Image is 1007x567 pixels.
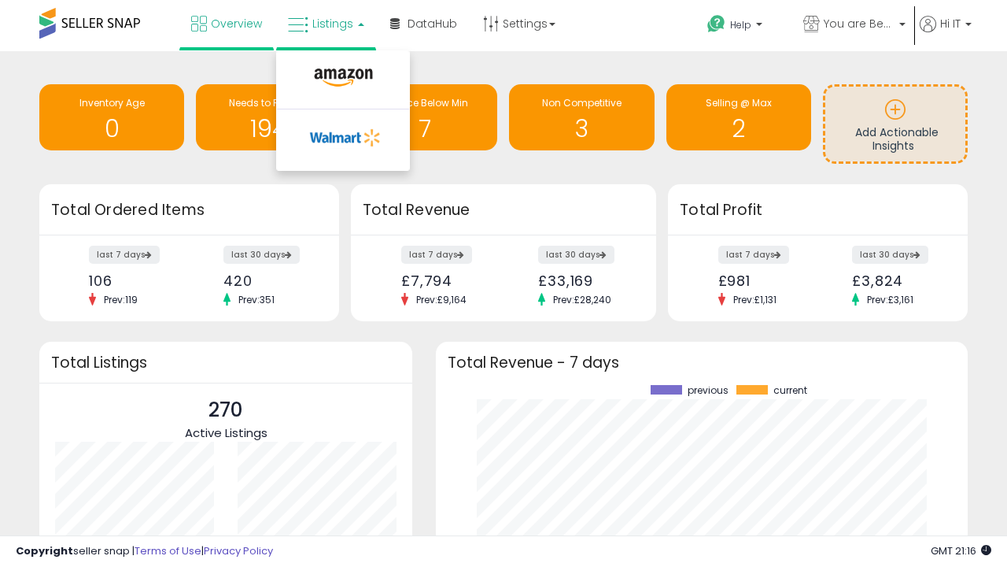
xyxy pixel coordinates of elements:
span: Overview [211,16,262,31]
span: Active Listings [185,424,267,441]
i: Get Help [706,14,726,34]
span: Prev: £28,240 [545,293,619,306]
span: Prev: £3,161 [859,293,921,306]
label: last 30 days [852,246,928,264]
div: £7,794 [401,272,492,289]
span: Selling @ Max [706,96,772,109]
a: Help [695,2,789,51]
h3: Total Revenue - 7 days [448,357,956,369]
a: Add Actionable Insights [825,87,965,161]
h1: 194 [204,116,333,142]
div: 420 [223,272,312,289]
div: £981 [718,272,806,289]
span: Prev: £1,131 [725,293,784,306]
span: Inventory Age [79,96,145,109]
span: Help [730,18,751,31]
label: last 7 days [401,246,472,264]
span: 2025-09-15 21:16 GMT [931,543,991,558]
a: Inventory Age 0 [39,84,184,150]
h3: Total Revenue [363,199,644,221]
label: last 7 days [718,246,789,264]
a: Privacy Policy [204,543,273,558]
a: Hi IT [920,16,972,51]
div: 106 [89,272,177,289]
label: last 30 days [223,246,300,264]
h1: 3 [517,116,646,142]
h3: Total Ordered Items [51,199,327,221]
span: DataHub [408,16,457,31]
span: You are Beautiful ([GEOGRAPHIC_DATA]) [824,16,894,31]
span: Non Competitive [542,96,622,109]
label: last 30 days [538,246,614,264]
p: 270 [185,395,267,425]
span: Needs to Reprice [229,96,308,109]
span: Prev: £9,164 [408,293,474,306]
label: last 7 days [89,246,160,264]
span: Prev: 119 [96,293,146,306]
span: current [773,385,807,396]
span: Add Actionable Insights [855,124,939,154]
span: Prev: 351 [231,293,282,306]
strong: Copyright [16,543,73,558]
a: Non Competitive 3 [509,84,654,150]
h3: Total Profit [680,199,956,221]
h3: Total Listings [51,357,400,369]
a: Needs to Reprice 194 [196,84,341,150]
span: BB Price Below Min [382,96,468,109]
div: £33,169 [538,272,629,289]
span: Hi IT [940,16,961,31]
span: Listings [312,16,353,31]
div: £3,824 [852,272,940,289]
h1: 2 [674,116,803,142]
a: Selling @ Max 2 [666,84,811,150]
h1: 7 [360,116,489,142]
div: seller snap | | [16,544,273,559]
a: BB Price Below Min 7 [352,84,497,150]
a: Terms of Use [135,543,201,558]
span: previous [688,385,729,396]
h1: 0 [47,116,176,142]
